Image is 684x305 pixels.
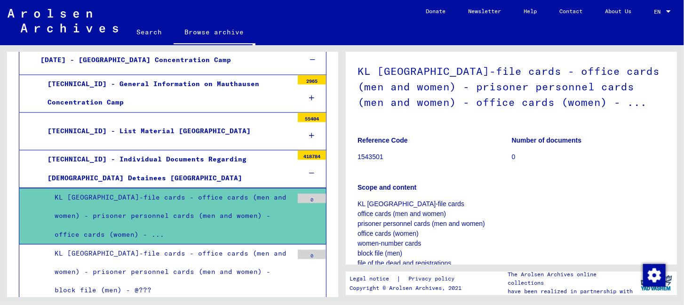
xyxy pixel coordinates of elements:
[350,274,466,284] div: |
[48,188,293,244] div: KL [GEOGRAPHIC_DATA]-file cards - office cards (men and women) - prisoner personnel cards (men an...
[350,274,397,284] a: Legal notice
[298,249,326,259] div: 0
[643,264,665,286] div: Change consent
[174,21,255,45] a: Browse archive
[40,122,293,140] div: [TECHNICAL_ID] - List Material [GEOGRAPHIC_DATA]
[358,199,665,298] p: KL [GEOGRAPHIC_DATA]-file cards office cards (men and women) prisoner personnel cards (men and wo...
[48,244,293,300] div: KL [GEOGRAPHIC_DATA]-file cards - office cards (men and women) - prisoner personnel cards (men an...
[33,51,294,69] div: [DATE] - [GEOGRAPHIC_DATA] Concentration Camp
[350,284,466,292] p: Copyright © Arolsen Archives, 2021
[298,75,326,84] div: 2965
[512,136,582,144] b: Number of documents
[358,49,665,122] h1: KL [GEOGRAPHIC_DATA]-file cards - office cards (men and women) - prisoner personnel cards (men an...
[126,21,174,43] a: Search
[298,150,326,160] div: 418784
[40,150,293,187] div: [TECHNICAL_ID] - Individual Documents Regarding [DEMOGRAPHIC_DATA] Detainees [GEOGRAPHIC_DATA]
[358,184,416,191] b: Scope and content
[639,271,674,295] img: yv_logo.png
[654,8,664,15] span: EN
[508,287,636,296] p: have been realized in partnership with
[358,136,408,144] b: Reference Code
[298,112,326,122] div: 55404
[298,193,326,203] div: 0
[508,270,636,287] p: The Arolsen Archives online collections
[401,274,466,284] a: Privacy policy
[358,152,511,162] p: 1543501
[643,264,666,287] img: Change consent
[8,9,118,32] img: Arolsen_neg.svg
[512,152,666,162] p: 0
[40,75,293,112] div: [TECHNICAL_ID] - General Information on Mauthausen Concentration Camp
